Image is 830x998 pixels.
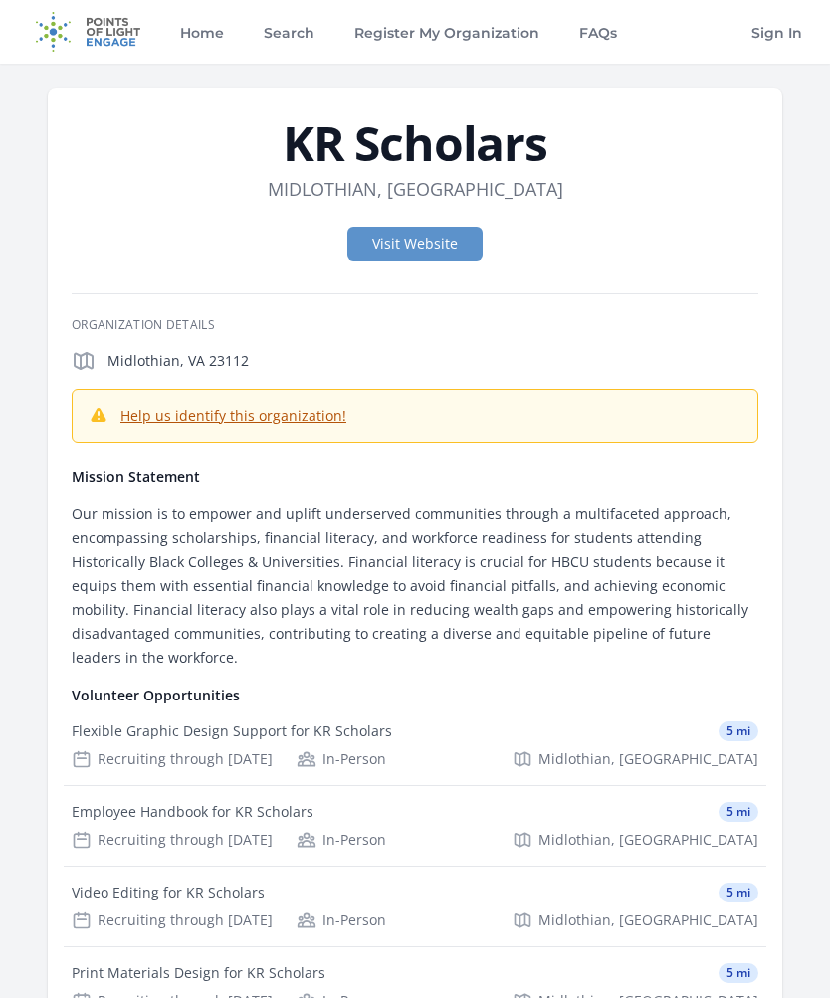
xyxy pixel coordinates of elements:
div: Employee Handbook for KR Scholars [72,802,313,822]
a: Employee Handbook for KR Scholars 5 mi Recruiting through [DATE] In-Person Midlothian, [GEOGRAPHI... [64,786,766,866]
div: Flexible Graphic Design Support for KR Scholars [72,721,392,741]
a: Help us identify this organization! [120,406,346,425]
div: In-Person [297,830,386,850]
div: Print Materials Design for KR Scholars [72,963,325,983]
h4: Volunteer Opportunities [72,686,758,705]
a: Video Editing for KR Scholars 5 mi Recruiting through [DATE] In-Person Midlothian, [GEOGRAPHIC_DATA] [64,867,766,946]
h3: Organization Details [72,317,758,333]
div: In-Person [297,749,386,769]
dd: Midlothian, [GEOGRAPHIC_DATA] [268,175,563,203]
span: Midlothian, [GEOGRAPHIC_DATA] [538,749,758,769]
div: Video Editing for KR Scholars [72,883,265,902]
p: Our mission is to empower and uplift underserved communities through a multifaceted approach, enc... [72,502,758,670]
span: Midlothian, [GEOGRAPHIC_DATA] [538,910,758,930]
div: In-Person [297,910,386,930]
div: Recruiting through [DATE] [72,910,273,930]
span: 5 mi [719,963,758,983]
h4: Mission Statement [72,467,758,487]
span: 5 mi [719,721,758,741]
a: Visit Website [347,227,483,261]
div: Recruiting through [DATE] [72,830,273,850]
a: Flexible Graphic Design Support for KR Scholars 5 mi Recruiting through [DATE] In-Person Midlothi... [64,705,766,785]
span: Midlothian, [GEOGRAPHIC_DATA] [538,830,758,850]
div: Recruiting through [DATE] [72,749,273,769]
span: 5 mi [719,802,758,822]
p: Midlothian, VA 23112 [107,351,758,371]
h1: KR Scholars [72,119,758,167]
span: 5 mi [719,883,758,902]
